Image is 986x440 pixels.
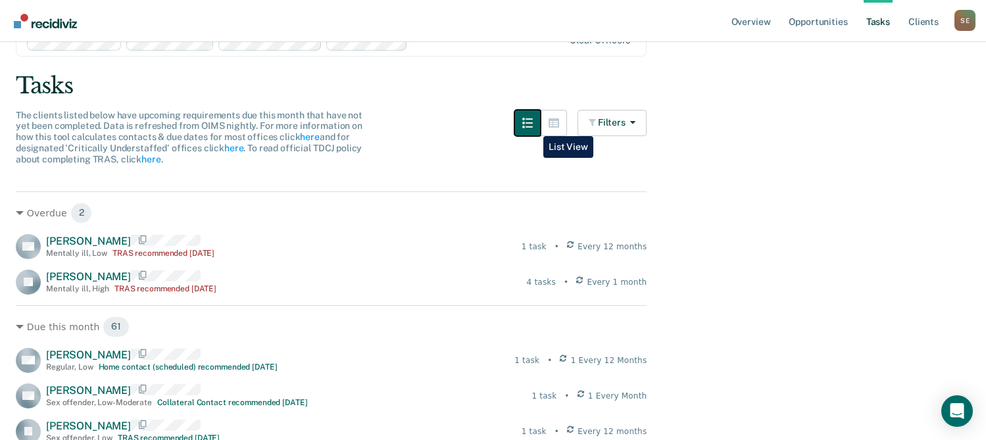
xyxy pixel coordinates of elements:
button: Filters [578,110,647,136]
div: TRAS recommended [DATE] [112,249,214,258]
div: Open Intercom Messenger [941,395,973,427]
div: Mentally ill , High [46,284,109,293]
div: S E [954,10,975,31]
div: Collateral Contact recommended [DATE] [157,398,308,407]
div: • [555,426,559,437]
span: Every 1 month [587,276,647,288]
span: Every 12 months [578,241,647,253]
div: Mentally ill , Low [46,249,107,258]
span: 61 [103,316,130,337]
div: 1 task [531,390,556,402]
div: Tasks [16,72,970,99]
a: here [224,143,243,153]
div: 1 task [522,241,547,253]
span: [PERSON_NAME] [46,235,131,247]
span: [PERSON_NAME] [46,349,131,361]
div: • [564,390,569,402]
span: 1 Every 12 Months [571,354,647,366]
div: Regular , Low [46,362,93,372]
div: Home contact (scheduled) recommended [DATE] [99,362,278,372]
a: here [141,154,160,164]
div: 1 task [522,426,547,437]
span: 1 Every Month [588,390,647,402]
img: Recidiviz [14,14,77,28]
span: [PERSON_NAME] [46,384,131,397]
span: The clients listed below have upcoming requirements due this month that have not yet been complet... [16,110,362,164]
span: [PERSON_NAME] [46,270,131,283]
span: 2 [70,203,93,224]
div: TRAS recommended [DATE] [114,284,216,293]
button: Profile dropdown button [954,10,975,31]
a: here [300,132,319,142]
div: Due this month 61 [16,316,647,337]
div: • [555,241,559,253]
div: • [547,354,552,366]
div: Sex offender , Low-Moderate [46,398,152,407]
div: 1 task [514,354,539,366]
span: [PERSON_NAME] [46,420,131,432]
div: Overdue 2 [16,203,647,224]
span: Every 12 months [578,426,647,437]
div: 4 tasks [527,276,556,288]
div: • [564,276,568,288]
